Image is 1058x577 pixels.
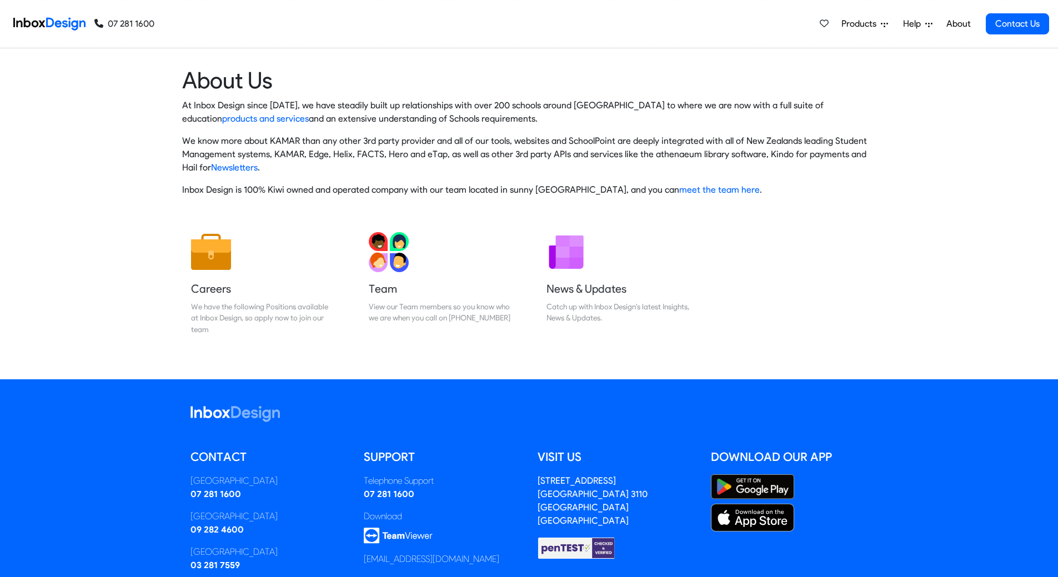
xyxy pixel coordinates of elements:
a: meet the team here [679,184,760,195]
img: 2022_01_13_icon_job.svg [191,232,231,272]
h5: Download our App [711,449,868,465]
img: logo_teamviewer.svg [364,528,433,544]
img: Google Play Store [711,474,794,499]
div: We have the following Positions available at Inbox Design, so apply now to join our team [191,301,334,335]
a: Careers We have the following Positions available at Inbox Design, so apply now to join our team [182,223,343,344]
address: [STREET_ADDRESS] [GEOGRAPHIC_DATA] 3110 [GEOGRAPHIC_DATA] [GEOGRAPHIC_DATA] [538,475,648,526]
a: 07 281 1600 [94,17,154,31]
img: 2022_01_12_icon_newsletter.svg [546,232,586,272]
a: Products [837,13,892,35]
a: About [943,13,974,35]
p: Inbox Design is 100% Kiwi owned and operated company with our team located in sunny [GEOGRAPHIC_D... [182,183,876,197]
a: Team View our Team members so you know who we are when you call on [PHONE_NUMBER] [360,223,521,344]
a: 03 281 7559 [190,560,240,570]
p: We know more about KAMAR than any other 3rd party provider and all of our tools, websites and Sch... [182,134,876,174]
span: Help [903,17,925,31]
div: Telephone Support [364,474,521,488]
a: 07 281 1600 [190,489,241,499]
heading: About Us [182,66,876,94]
img: Checked & Verified by penTEST [538,536,615,560]
div: [GEOGRAPHIC_DATA] [190,474,348,488]
a: products and services [222,113,309,124]
div: [GEOGRAPHIC_DATA] [190,545,348,559]
a: 07 281 1600 [364,489,414,499]
div: View our Team members so you know who we are when you call on [PHONE_NUMBER] [369,301,512,324]
p: At Inbox Design since [DATE], we have steadily built up relationships with over 200 schools aroun... [182,99,876,126]
div: Download [364,510,521,523]
a: [EMAIL_ADDRESS][DOMAIN_NAME] [364,554,499,564]
h5: Careers [191,281,334,297]
a: Contact Us [986,13,1049,34]
a: [STREET_ADDRESS][GEOGRAPHIC_DATA] 3110[GEOGRAPHIC_DATA][GEOGRAPHIC_DATA] [538,475,648,526]
a: News & Updates Catch up with Inbox Design's latest Insights, News & Updates. [538,223,699,344]
img: 2022_01_13_icon_team.svg [369,232,409,272]
a: Newsletters [211,162,258,173]
h5: Support [364,449,521,465]
h5: Team [369,281,512,297]
img: logo_inboxdesign_white.svg [190,406,280,422]
h5: Contact [190,449,348,465]
h5: News & Updates [546,281,690,297]
a: Help [899,13,937,35]
div: Catch up with Inbox Design's latest Insights, News & Updates. [546,301,690,324]
div: [GEOGRAPHIC_DATA] [190,510,348,523]
a: Checked & Verified by penTEST [538,542,615,553]
span: Products [841,17,881,31]
a: 09 282 4600 [190,524,244,535]
img: Apple App Store [711,504,794,531]
h5: Visit us [538,449,695,465]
